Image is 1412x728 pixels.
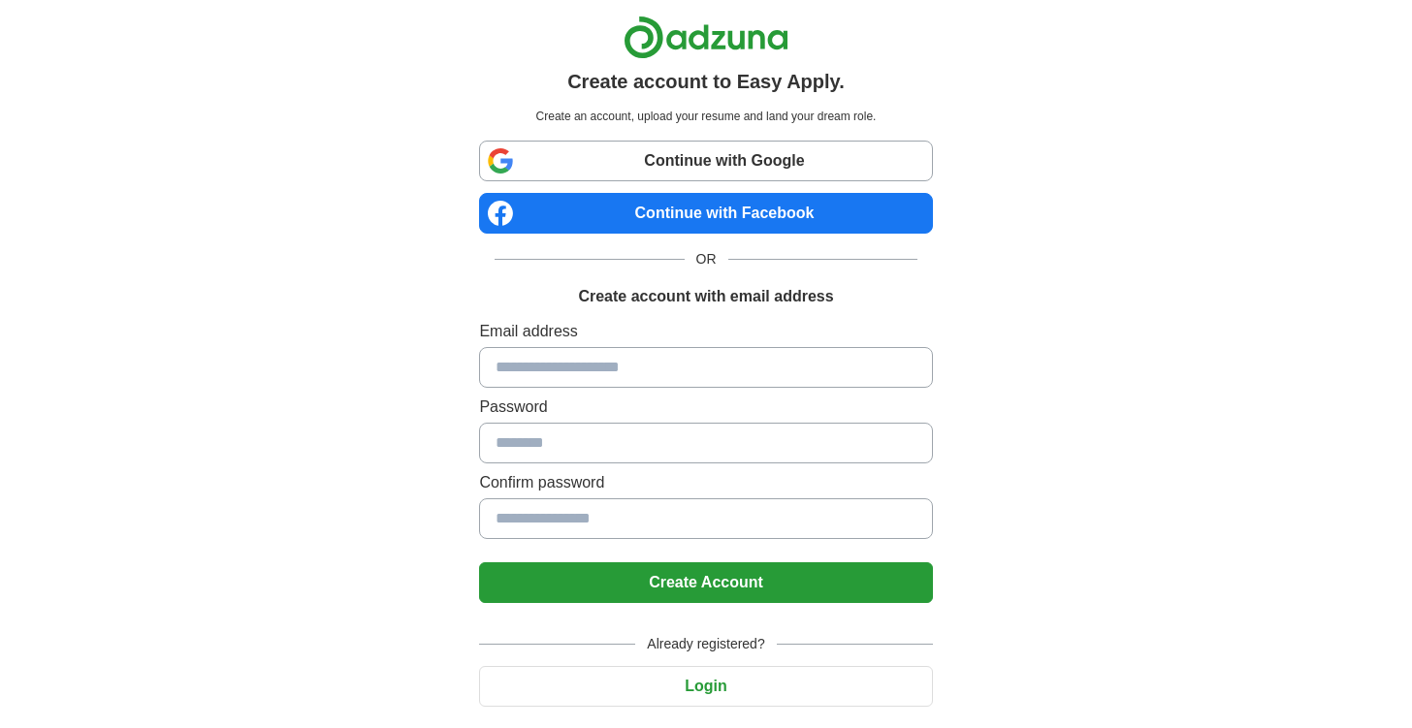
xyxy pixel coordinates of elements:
a: Continue with Facebook [479,193,932,234]
a: Login [479,678,932,694]
span: OR [685,249,728,269]
label: Password [479,396,932,419]
p: Create an account, upload your resume and land your dream role. [483,108,928,125]
button: Login [479,666,932,707]
label: Email address [479,320,932,343]
label: Confirm password [479,471,932,494]
h1: Create account with email address [578,285,833,308]
button: Create Account [479,562,932,603]
img: Adzuna logo [624,16,788,59]
h1: Create account to Easy Apply. [567,67,845,96]
span: Already registered? [635,634,776,654]
a: Continue with Google [479,141,932,181]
